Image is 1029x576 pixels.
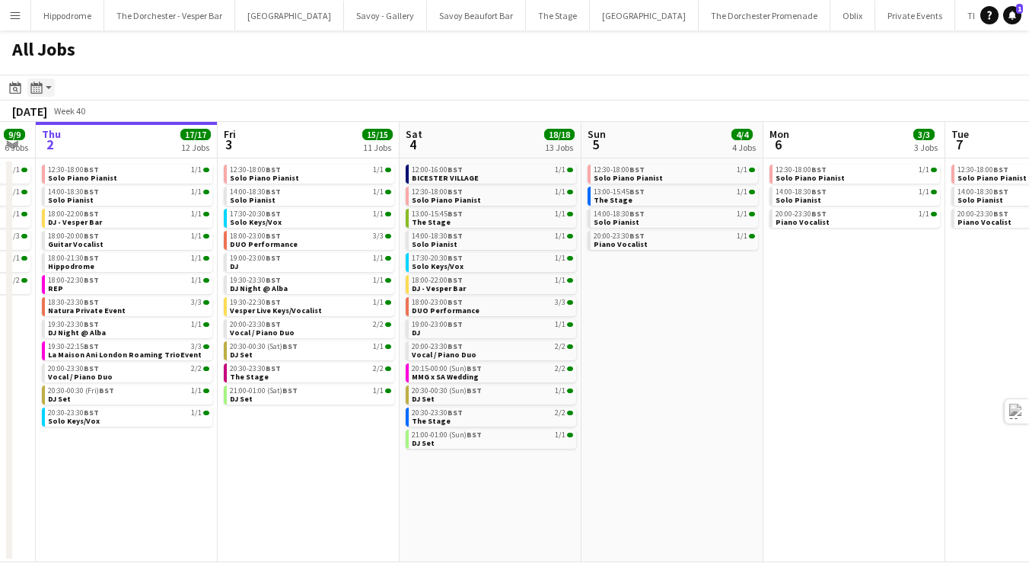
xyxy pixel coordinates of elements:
span: 1/1 [373,277,384,284]
span: 12:00-16:00 [412,166,463,174]
span: BST [266,319,281,329]
a: 20:30-00:30 (Sun)BST1/1DJ Set [412,386,573,403]
a: 18:00-22:30BST1/1REP [48,275,209,293]
span: 12:30-18:00 [594,166,645,174]
button: Savoy Beaufort Bar [427,1,526,30]
span: BST [811,187,827,197]
span: BST [99,386,114,395]
span: 2/2 [191,365,202,373]
span: 13:00-15:45 [594,188,645,196]
a: 14:00-18:30BST1/1Solo Pianist [776,187,937,204]
div: 12:30-18:00BST1/1Solo Piano Pianist [588,165,758,187]
span: BST [448,319,463,329]
span: 1/1 [919,210,929,218]
span: 14:00-18:30 [776,188,827,196]
a: 14:00-18:30BST1/1Solo Pianist [230,187,391,204]
span: 1/1 [555,321,565,328]
a: 19:30-22:30BST1/1Vesper Live Keys/Vocalist [230,297,391,315]
div: 20:00-23:30BST1/1Piano Vocalist [588,231,758,253]
span: 20:30-23:30 [412,409,463,417]
a: 18:00-20:00BST1/1Guitar Vocalist [48,231,209,248]
div: 13:00-15:45BST1/1The Stage [406,209,576,231]
span: 9/9 [4,129,25,140]
button: [GEOGRAPHIC_DATA] [590,1,699,30]
span: 17:30-20:30 [230,210,281,218]
span: BST [448,209,463,219]
a: 12:30-18:00BST1/1Solo Piano Pianist [594,165,755,182]
span: MMG x SA Wedding [412,372,479,382]
a: 20:30-00:30 (Sat)BST1/1DJ Set [230,341,391,359]
a: 12:30-18:00BST1/1Solo Piano Pianist [48,165,209,182]
div: 14:00-18:30BST1/1Solo Pianist [769,187,940,209]
span: BST [448,165,463,174]
span: Natura Private Event [48,306,126,315]
span: 2/2 [555,343,565,350]
span: BST [84,231,99,241]
span: 1/1 [555,254,565,262]
div: 18:00-21:30BST1/1Hippodrome [42,253,212,275]
span: BST [448,253,463,263]
span: 1/1 [555,232,565,240]
div: 18:00-22:30BST1/1REP [42,275,212,297]
a: 18:00-23:00BST3/3DUO Performance [230,231,391,248]
span: 20:00-23:30 [594,232,645,240]
span: 20:30-00:30 (Sat) [230,343,298,350]
a: 20:15-00:00 (Sun)BST2/2MMG x SA Wedding [412,363,573,381]
span: DJ Set [48,394,71,404]
span: BST [448,231,463,241]
div: 14:00-18:30BST1/1Solo Pianist [588,209,758,231]
span: 1/1 [191,210,202,218]
a: 19:30-23:30BST1/1DJ Night @ Alba [48,319,209,337]
span: 2/2 [555,365,565,373]
span: 17:30-20:30 [412,254,463,262]
span: DJ Night @ Alba [48,328,106,338]
span: DUO Performance [230,239,298,249]
span: DJ Set [230,394,253,404]
span: DJ Set [412,438,435,448]
a: 20:00-23:30BST1/1Piano Vocalist [594,231,755,248]
span: BST [266,253,281,263]
span: 18:00-23:00 [412,299,463,306]
span: 3/3 [555,299,565,306]
span: Piano Vocalist [957,217,1011,227]
span: BST [448,275,463,285]
span: BST [84,341,99,351]
div: 18:00-23:00BST3/3DUO Performance [406,297,576,319]
a: 18:30-23:30BST3/3Natura Private Event [48,297,209,315]
div: 20:00-23:30BST2/2Vocal / Piano Duo [224,319,394,341]
span: 2/2 [373,365,384,373]
div: 13:00-15:45BST1/1The Stage [588,187,758,209]
span: BST [467,430,482,440]
span: 3/3 [9,232,20,240]
a: 17:30-20:30BST1/1Solo Keys/Vox [412,253,573,270]
div: 21:00-01:00 (Sun)BST1/1DJ Set [406,430,576,452]
span: 1/1 [919,166,929,174]
div: 20:30-23:30BST1/1Solo Keys/Vox [42,408,212,430]
span: Solo Piano Pianist [48,173,117,183]
a: 18:00-23:00BST3/3DUO Performance [412,297,573,315]
span: Hippodrome [48,261,94,271]
div: 20:00-23:30BST2/2Vocal / Piano Duo [406,341,576,363]
span: 2/2 [555,409,565,417]
a: 12:30-18:00BST1/1Solo Piano Pianist [230,165,391,182]
span: Vocal / Piano Duo [230,328,295,338]
span: 19:30-22:15 [48,343,99,350]
span: BST [84,275,99,285]
span: 21:00-01:00 (Sat) [230,387,298,395]
span: 1/1 [555,277,565,284]
button: The Dorchester Promenade [699,1,830,30]
div: 20:15-00:00 (Sun)BST2/2MMG x SA Wedding [406,363,576,386]
span: 1/1 [191,277,202,284]
span: 1/1 [737,188,747,196]
div: 19:30-22:30BST1/1Vesper Live Keys/Vocalist [224,297,394,319]
a: 20:00-23:30BST1/1Piano Vocalist [776,209,937,226]
span: 1/1 [555,188,565,196]
span: 1/1 [373,166,384,174]
button: Hippodrome [31,1,104,30]
div: 20:30-00:30 (Sun)BST1/1DJ Set [406,386,576,408]
span: BST [84,209,99,219]
span: 20:00-23:30 [230,321,281,328]
button: Oblix [830,1,875,30]
a: 20:00-23:30BST2/2Vocal / Piano Duo [230,319,391,337]
a: 17:30-20:30BST1/1Solo Keys/Vox [230,209,391,226]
